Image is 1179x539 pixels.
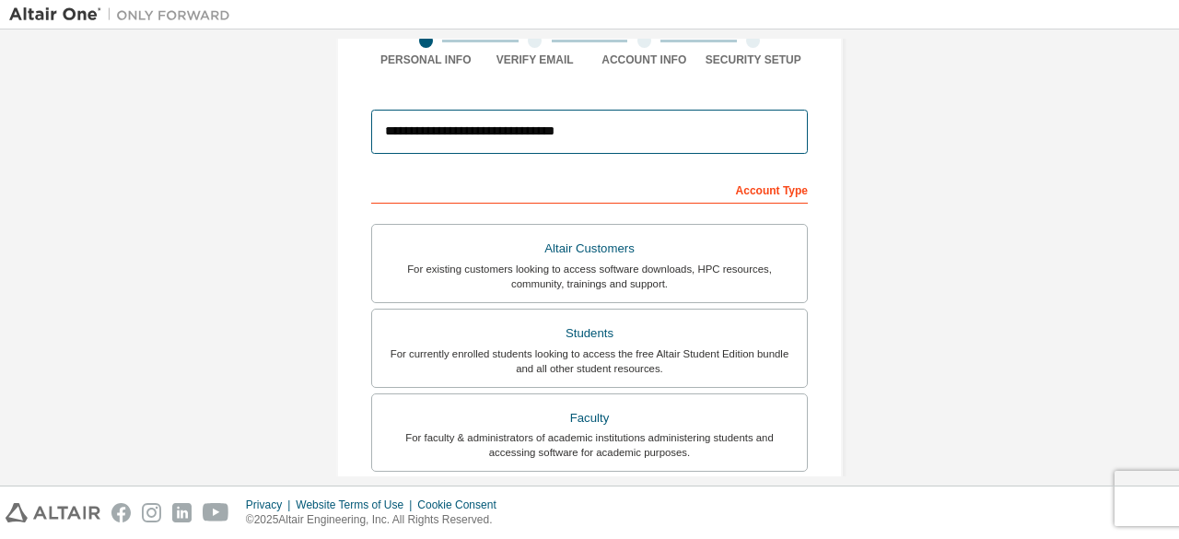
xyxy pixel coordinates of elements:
div: For existing customers looking to access software downloads, HPC resources, community, trainings ... [383,262,796,291]
img: instagram.svg [142,503,161,522]
div: Verify Email [481,53,590,67]
div: Account Info [589,53,699,67]
div: Personal Info [371,53,481,67]
img: Altair One [9,6,239,24]
div: Cookie Consent [417,498,507,512]
img: altair_logo.svg [6,503,100,522]
div: Account Type [371,174,808,204]
p: © 2025 Altair Engineering, Inc. All Rights Reserved. [246,512,508,528]
div: Faculty [383,405,796,431]
img: youtube.svg [203,503,229,522]
div: Altair Customers [383,236,796,262]
div: Students [383,321,796,346]
img: linkedin.svg [172,503,192,522]
div: For currently enrolled students looking to access the free Altair Student Edition bundle and all ... [383,346,796,376]
img: facebook.svg [111,503,131,522]
div: For faculty & administrators of academic institutions administering students and accessing softwa... [383,430,796,460]
div: Website Terms of Use [296,498,417,512]
div: Privacy [246,498,296,512]
div: Security Setup [699,53,809,67]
